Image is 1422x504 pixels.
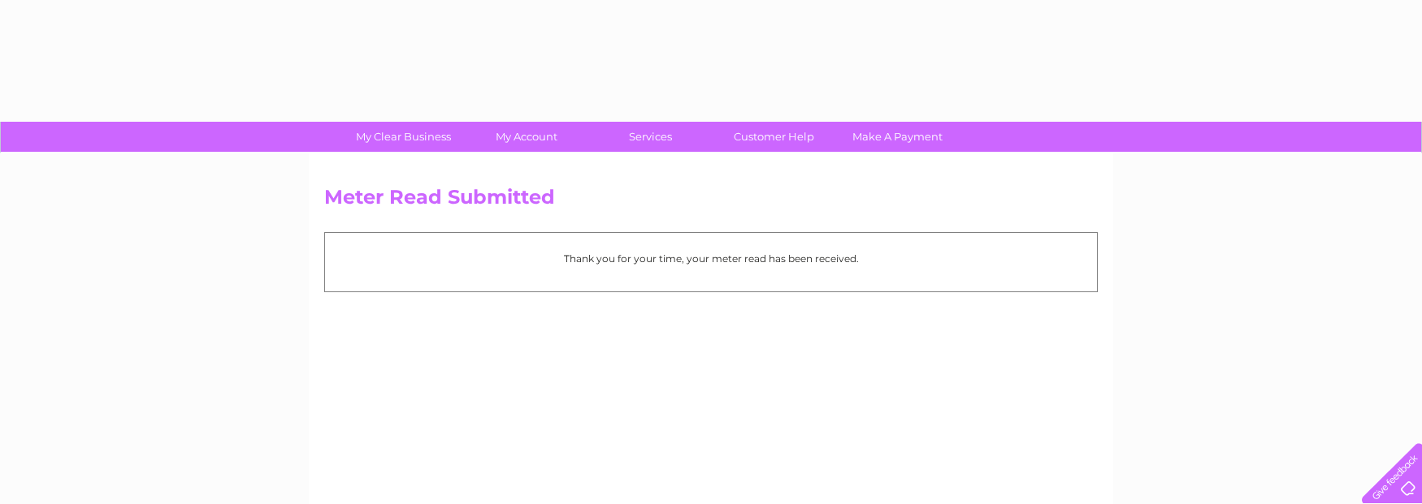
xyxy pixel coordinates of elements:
[583,122,718,152] a: Services
[336,122,470,152] a: My Clear Business
[707,122,841,152] a: Customer Help
[830,122,965,152] a: Make A Payment
[324,186,1098,217] h2: Meter Read Submitted
[460,122,594,152] a: My Account
[333,251,1089,266] p: Thank you for your time, your meter read has been received.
